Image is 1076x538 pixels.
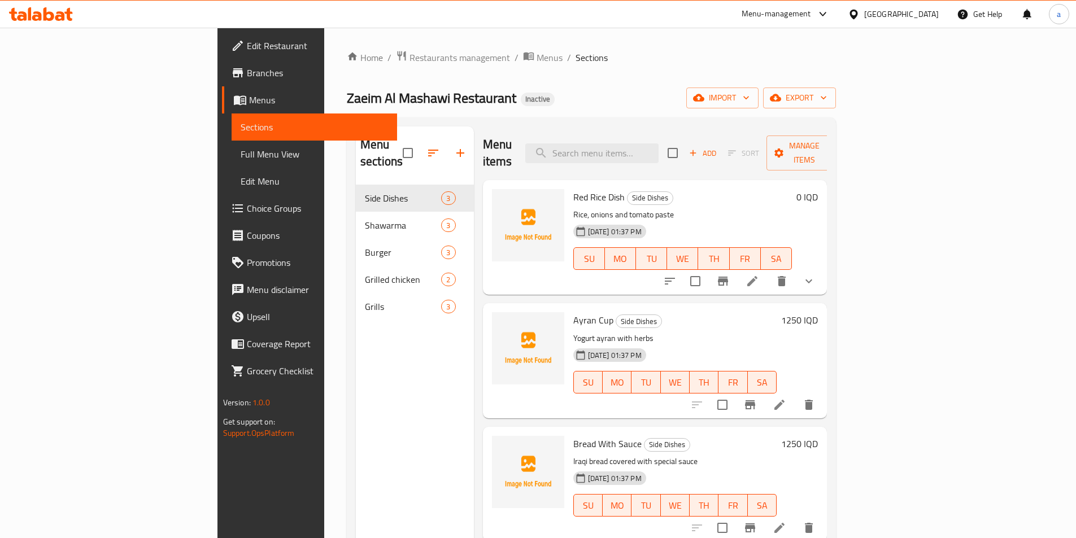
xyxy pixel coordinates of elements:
[521,94,555,104] span: Inactive
[694,374,714,391] span: TH
[222,222,397,249] a: Coupons
[616,315,661,328] span: Side Dishes
[641,251,663,267] span: TU
[222,276,397,303] a: Menu disclaimer
[765,251,787,267] span: SA
[802,274,816,288] svg: Show Choices
[222,303,397,330] a: Upsell
[795,391,822,418] button: delete
[347,85,516,111] span: Zaeim Al Mashawi Restaurant
[232,141,397,168] a: Full Menu View
[573,454,777,469] p: Iraqi bread covered with special sauce
[247,202,388,215] span: Choice Groups
[607,497,627,514] span: MO
[721,145,766,162] span: Select section first
[656,268,683,295] button: sort-choices
[605,247,636,270] button: MO
[665,497,685,514] span: WE
[442,193,455,204] span: 3
[442,274,455,285] span: 2
[537,51,563,64] span: Menus
[661,141,685,165] span: Select section
[665,374,685,391] span: WE
[734,251,756,267] span: FR
[442,247,455,258] span: 3
[241,120,388,134] span: Sections
[365,218,441,232] div: Shawarma
[730,247,761,270] button: FR
[447,139,474,167] button: Add section
[441,246,455,259] div: items
[365,273,441,286] span: Grilled chicken
[752,497,772,514] span: SA
[742,7,811,21] div: Menu-management
[718,494,747,517] button: FR
[796,189,818,205] h6: 0 IQD
[631,494,660,517] button: TU
[718,371,747,393] button: FR
[781,436,818,452] h6: 1250 IQD
[1057,8,1061,20] span: a
[523,50,563,65] a: Menus
[603,371,631,393] button: MO
[356,239,474,266] div: Burger3
[795,268,822,295] button: show more
[365,246,441,259] span: Burger
[761,247,792,270] button: SA
[521,93,555,106] div: Inactive
[723,374,743,391] span: FR
[644,438,690,451] span: Side Dishes
[748,371,777,393] button: SA
[232,168,397,195] a: Edit Menu
[223,395,251,410] span: Version:
[578,251,600,267] span: SU
[442,220,455,231] span: 3
[752,374,772,391] span: SA
[420,139,447,167] span: Sort sections
[410,51,510,64] span: Restaurants management
[773,521,786,535] a: Edit menu item
[222,357,397,384] a: Grocery Checklist
[631,371,660,393] button: TU
[698,247,729,270] button: TH
[573,189,625,205] span: Red Rice Dish
[247,66,388,80] span: Branches
[578,374,598,391] span: SU
[492,436,564,508] img: Bread With Sauce
[365,191,441,205] span: Side Dishes
[483,136,512,170] h2: Menu items
[573,331,777,345] p: Yogurt ayran with herbs
[573,371,603,393] button: SU
[567,51,571,64] li: /
[772,91,827,105] span: export
[232,113,397,141] a: Sections
[441,191,455,205] div: items
[644,438,690,452] div: Side Dishes
[683,269,707,293] span: Select to update
[636,247,667,270] button: TU
[247,39,388,53] span: Edit Restaurant
[247,337,388,351] span: Coverage Report
[247,310,388,323] span: Upsell
[441,218,455,232] div: items
[686,88,759,108] button: import
[441,300,455,313] div: items
[247,229,388,242] span: Coupons
[709,268,737,295] button: Branch-specific-item
[703,251,725,267] span: TH
[685,145,721,162] span: Add item
[365,300,441,313] span: Grills
[748,494,777,517] button: SA
[356,180,474,325] nav: Menu sections
[766,135,842,170] button: Manage items
[583,350,646,361] span: [DATE] 01:37 PM
[492,189,564,261] img: Red Rice Dish
[603,494,631,517] button: MO
[222,330,397,357] a: Coverage Report
[222,249,397,276] a: Promotions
